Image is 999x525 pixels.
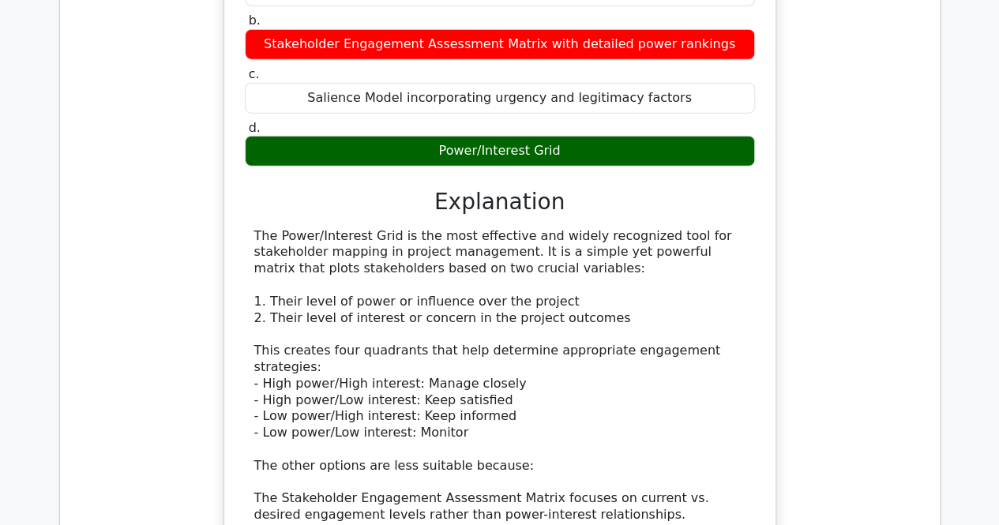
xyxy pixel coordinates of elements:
div: Stakeholder Engagement Assessment Matrix with detailed power rankings [245,29,755,60]
span: c. [249,66,260,81]
div: Power/Interest Grid [245,136,755,167]
span: d. [249,120,261,135]
span: b. [249,13,261,28]
div: Salience Model incorporating urgency and legitimacy factors [245,83,755,114]
h3: Explanation [254,189,745,216]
